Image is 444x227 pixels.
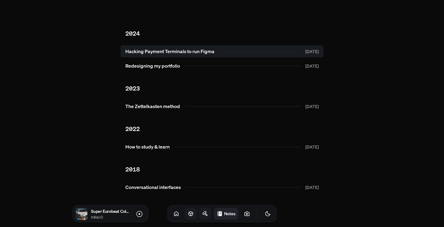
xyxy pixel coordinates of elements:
[121,141,323,153] a: How to study & learn[DATE]
[125,84,319,93] h2: 2023
[305,103,319,110] span: [DATE]
[91,208,130,214] p: Super Eurobeat Collection
[125,29,319,38] h2: 2024
[305,144,319,150] span: [DATE]
[305,48,319,55] span: [DATE]
[214,208,239,220] a: Notes
[121,45,323,57] a: Hacking Payment Terminals to run Figma[DATE]
[125,124,319,133] h2: 2022
[224,211,236,216] h1: Notes
[91,214,130,220] p: Initial D
[305,184,319,190] span: [DATE]
[305,63,319,69] span: [DATE]
[262,208,274,220] button: Toggle Theme
[121,100,323,112] a: The Zettelkasten method[DATE]
[121,181,323,193] a: Conversational interfaces[DATE]
[125,165,319,174] h2: 2018
[121,60,323,72] a: Redesigning my portfolio[DATE]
